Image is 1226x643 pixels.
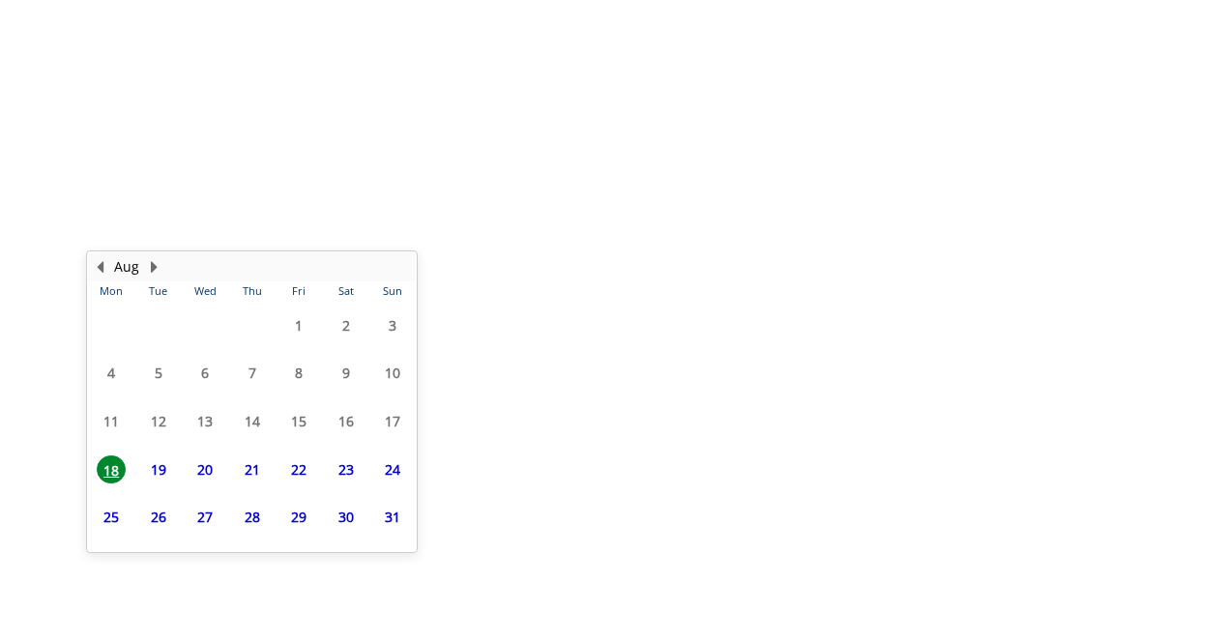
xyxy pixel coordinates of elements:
[97,503,126,531] span: 25
[88,281,134,301] th: Mon
[182,281,228,301] th: Wed
[114,256,139,278] button: Aug
[134,281,181,301] th: Tue
[134,445,181,493] td: Select day19
[134,493,181,541] td: Select day26
[182,445,228,493] td: Select day20
[228,445,275,493] td: Select day21
[378,455,407,483] span: 24
[88,493,134,541] td: Select day25
[369,281,417,301] th: Sun
[284,503,313,531] span: 29
[144,503,173,531] span: 26
[146,256,161,278] button: Next Month
[238,455,267,483] span: 21
[190,455,219,483] span: 20
[228,493,275,541] td: Select day28
[322,493,368,541] td: Select day30
[369,493,417,541] td: Select day31
[88,445,134,493] td: Select day18
[369,445,417,493] td: Select day24
[92,256,107,278] button: Previous Month
[97,455,126,483] span: 18
[276,493,322,541] td: Select day29
[378,503,407,531] span: 31
[332,503,361,531] span: 30
[322,445,368,493] td: Select day23
[238,503,267,531] span: 28
[228,281,275,301] th: Thu
[332,455,361,483] span: 23
[190,503,219,531] span: 27
[182,493,228,541] td: Select day27
[144,455,173,483] span: 19
[276,445,322,493] td: Select day22
[322,281,368,301] th: Sat
[276,281,322,301] th: Fri
[284,455,313,483] span: 22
